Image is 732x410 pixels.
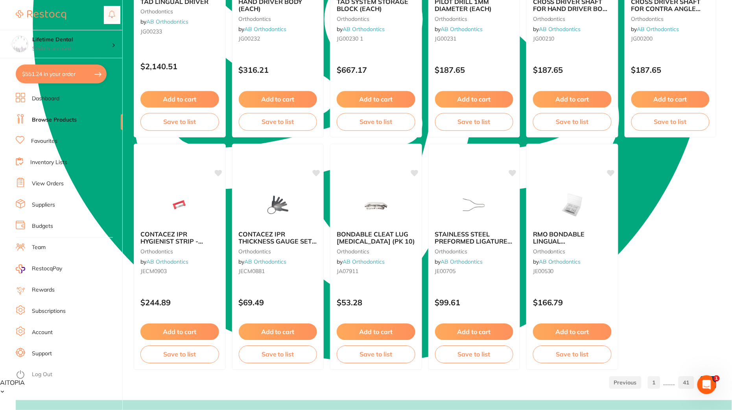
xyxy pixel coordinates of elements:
[16,6,66,24] a: Restocq Logo
[533,230,606,260] span: RMO BONDABLE LINGUAL [MEDICAL_DATA] WIRE (PK 10)
[533,65,612,74] p: $187.65
[337,323,415,340] button: Add to cart
[631,26,679,33] span: by
[533,268,554,275] span: JE00530
[631,16,710,22] small: orthodontics
[140,323,219,340] button: Add to cart
[533,26,581,33] span: by
[140,18,188,25] span: by
[337,268,358,275] span: JA07911
[32,265,62,273] span: RestocqPay
[533,345,612,363] button: Save to list
[32,286,55,294] a: Rewards
[547,185,598,224] img: RMO BONDABLE LINGUAL RETAINER WIRE (PK 10)
[533,35,555,42] span: JG00210
[435,113,514,130] button: Save to list
[239,91,317,107] button: Add to cart
[30,159,67,166] a: Inventory Lists
[32,350,52,358] a: Support
[32,180,64,188] a: View Orders
[140,113,219,130] button: Save to list
[337,26,385,33] span: by
[140,248,219,255] small: orthodontics
[343,26,385,33] a: AB Orthodontics
[16,264,62,273] a: RestocqPay
[32,329,53,336] a: Account
[539,26,581,33] a: AB Orthodontics
[533,323,612,340] button: Add to cart
[239,231,317,245] b: CONTACEZ IPR THICKNESS GAUGE SET 0.1MM-0.5MM
[140,298,219,307] p: $244.89
[32,95,59,103] a: Dashboard
[16,10,66,20] img: Restocq Logo
[701,375,716,390] a: 42
[435,26,483,33] span: by
[239,35,260,42] span: JG00232
[337,231,415,245] b: BONDABLE CLEAT LUG MOLAR (PK 10)
[239,65,317,74] p: $316.21
[32,371,52,379] a: Log Out
[140,62,219,71] p: $2,140.51
[239,298,317,307] p: $69.49
[32,222,53,230] a: Budgets
[239,268,265,275] span: JECM0881
[16,264,25,273] img: RestocqPay
[32,45,112,53] p: Switch account
[239,113,317,130] button: Save to list
[140,230,219,260] span: CONTACEZ IPR HYGIENIST STRIP - 0.05MM STAIN REMOVER (8)
[337,16,415,22] small: orthodontics
[239,230,317,253] span: CONTACEZ IPR THICKNESS GAUGE SET 0.1MM-0.5MM
[637,26,679,33] a: AB Orthodontics
[154,185,205,224] img: CONTACEZ IPR HYGIENIST STRIP - 0.05MM STAIN REMOVER (8)
[337,258,385,265] span: by
[32,307,66,315] a: Subscriptions
[140,28,162,35] span: JG00233
[140,345,219,363] button: Save to list
[146,258,188,265] a: AB Orthodontics
[435,65,514,74] p: $187.65
[343,258,385,265] a: AB Orthodontics
[533,16,612,22] small: orthodontics
[350,185,402,224] img: BONDABLE CLEAT LUG MOLAR (PK 10)
[435,231,514,245] b: STAINLESS STEEL PREFORMED LIGATURE WIRE 010 SHORT TWIST (PK
[664,378,675,387] p: ......
[679,375,694,390] a: 41
[435,258,483,265] span: by
[140,8,219,15] small: orthodontics
[435,35,457,42] span: JG00231
[539,258,581,265] a: AB Orthodontics
[435,248,514,255] small: orthodontics
[16,65,107,83] button: $551.24 in your order
[32,244,46,251] a: Team
[533,113,612,130] button: Save to list
[32,201,55,209] a: Suppliers
[245,26,287,33] a: AB Orthodontics
[714,375,720,382] span: 1
[239,26,287,33] span: by
[533,248,612,255] small: orthodontics
[697,375,716,394] iframe: Intercom live chat
[337,345,415,363] button: Save to list
[140,258,188,265] span: by
[631,65,710,74] p: $187.65
[337,248,415,255] small: orthodontics
[441,26,483,33] a: AB Orthodontics
[631,113,710,130] button: Save to list
[140,231,219,245] b: CONTACEZ IPR HYGIENIST STRIP - 0.05MM STAIN REMOVER (8)
[239,323,317,340] button: Add to cart
[435,230,513,260] span: STAINLESS STEEL PREFORMED LIGATURE WIRE 010 SHORT TWIST (PK
[12,36,28,52] img: Lifetime Dental
[337,113,415,130] button: Save to list
[239,345,317,363] button: Save to list
[337,230,415,245] span: BONDABLE CLEAT LUG [MEDICAL_DATA] (PK 10)
[441,258,483,265] a: AB Orthodontics
[337,298,415,307] p: $53.28
[648,375,660,390] a: 1
[337,65,415,74] p: $667.17
[337,91,415,107] button: Add to cart
[16,369,120,381] button: Log Out
[533,231,612,245] b: RMO BONDABLE LINGUAL RETAINER WIRE (PK 10)
[239,16,317,22] small: orthodontics
[31,137,57,145] a: Favourites
[140,268,167,275] span: JECM0903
